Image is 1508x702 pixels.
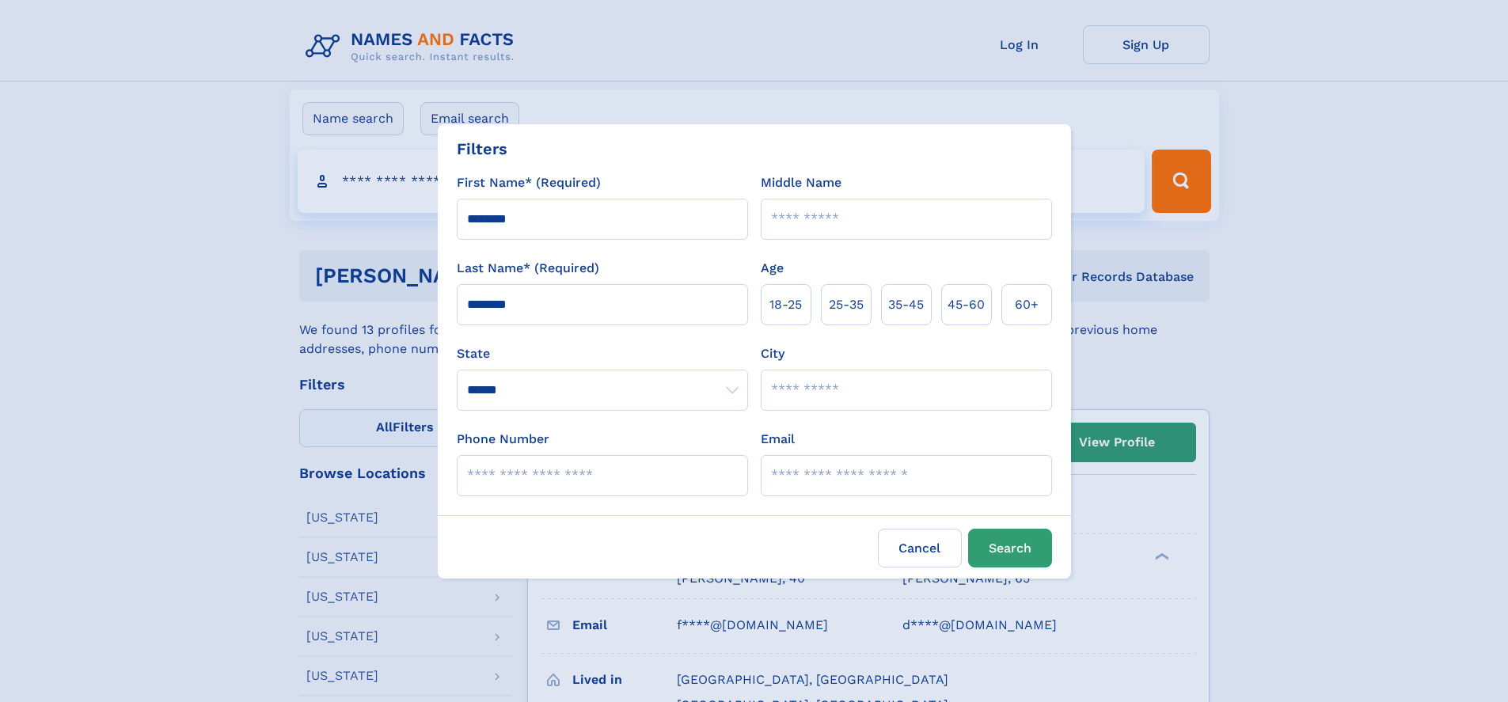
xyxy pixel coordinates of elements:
[878,529,962,567] label: Cancel
[457,259,599,278] label: Last Name* (Required)
[457,173,601,192] label: First Name* (Required)
[948,295,985,314] span: 45‑60
[457,137,507,161] div: Filters
[457,344,748,363] label: State
[457,430,549,449] label: Phone Number
[968,529,1052,567] button: Search
[761,259,784,278] label: Age
[829,295,864,314] span: 25‑35
[1015,295,1039,314] span: 60+
[761,430,795,449] label: Email
[761,344,784,363] label: City
[769,295,802,314] span: 18‑25
[761,173,841,192] label: Middle Name
[888,295,924,314] span: 35‑45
